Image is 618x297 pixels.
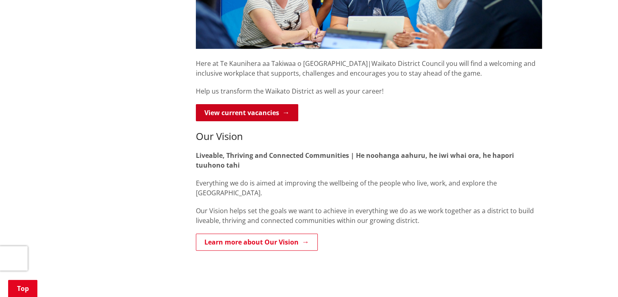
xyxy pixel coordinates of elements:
[8,280,37,297] a: Top
[196,86,542,96] p: Help us transform the Waikato District as well as your career!
[196,49,542,78] p: Here at Te Kaunihera aa Takiwaa o [GEOGRAPHIC_DATA]|Waikato District Council you will find a welc...
[196,131,542,142] h3: Our Vision
[196,234,318,251] a: Learn more about Our Vision
[196,178,542,198] p: Everything we do is aimed at improving the wellbeing of the people who live, work, and explore th...
[196,206,542,225] p: Our Vision helps set the goals we want to achieve in everything we do as we work together as a di...
[196,151,514,170] strong: Liveable, Thriving and Connected Communities | He noohanga aahuru, he iwi whai ora, he hapori tuu...
[196,104,298,121] a: View current vacancies
[581,263,610,292] iframe: Messenger Launcher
